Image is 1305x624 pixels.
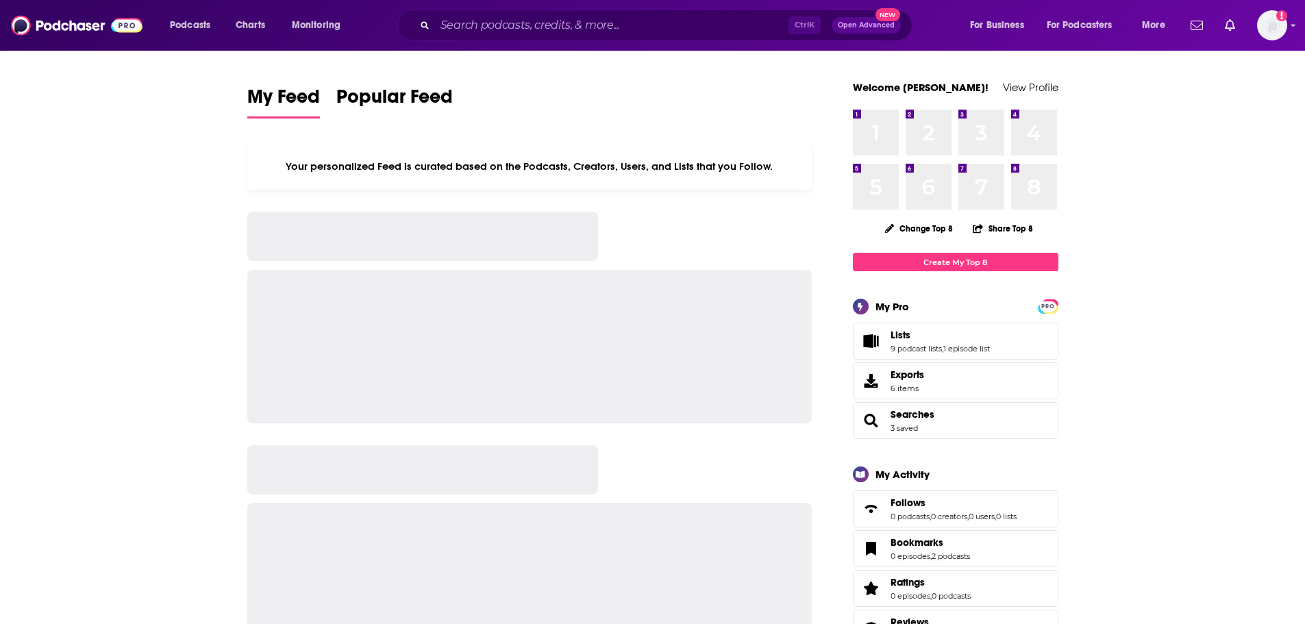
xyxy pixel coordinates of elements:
[853,362,1058,399] a: Exports
[891,551,930,561] a: 0 episodes
[832,17,901,34] button: Open AdvancedNew
[1038,14,1132,36] button: open menu
[247,85,320,116] span: My Feed
[891,344,942,353] a: 9 podcast lists
[932,591,971,601] a: 0 podcasts
[969,512,995,521] a: 0 users
[1040,301,1056,312] span: PRO
[227,14,273,36] a: Charts
[891,408,934,421] a: Searches
[891,536,943,549] span: Bookmarks
[435,14,788,36] input: Search podcasts, credits, & more...
[282,14,358,36] button: open menu
[1185,14,1208,37] a: Show notifications dropdown
[858,499,885,519] a: Follows
[336,85,453,118] a: Popular Feed
[877,220,962,237] button: Change Top 8
[160,14,228,36] button: open menu
[875,8,900,21] span: New
[1276,10,1287,21] svg: Add a profile image
[1257,10,1287,40] span: Logged in as gabrielle.gantz
[1257,10,1287,40] button: Show profile menu
[853,402,1058,439] span: Searches
[972,215,1034,242] button: Share Top 8
[853,490,1058,527] span: Follows
[247,85,320,118] a: My Feed
[891,512,930,521] a: 0 podcasts
[942,344,943,353] span: ,
[247,143,812,190] div: Your personalized Feed is curated based on the Podcasts, Creators, Users, and Lists that you Follow.
[853,253,1058,271] a: Create My Top 8
[858,539,885,558] a: Bookmarks
[891,329,990,341] a: Lists
[1142,16,1165,35] span: More
[236,16,265,35] span: Charts
[891,369,924,381] span: Exports
[996,512,1017,521] a: 0 lists
[943,344,990,353] a: 1 episode list
[891,576,971,588] a: Ratings
[11,12,142,38] img: Podchaser - Follow, Share and Rate Podcasts
[891,384,924,393] span: 6 items
[858,332,885,351] a: Lists
[1132,14,1182,36] button: open menu
[170,16,210,35] span: Podcasts
[875,300,909,313] div: My Pro
[410,10,925,41] div: Search podcasts, credits, & more...
[292,16,340,35] span: Monitoring
[930,551,932,561] span: ,
[788,16,821,34] span: Ctrl K
[891,329,910,341] span: Lists
[891,591,930,601] a: 0 episodes
[1003,81,1058,94] a: View Profile
[853,81,989,94] a: Welcome [PERSON_NAME]!
[891,423,918,433] a: 3 saved
[1257,10,1287,40] img: User Profile
[891,536,970,549] a: Bookmarks
[1047,16,1113,35] span: For Podcasters
[930,591,932,601] span: ,
[970,16,1024,35] span: For Business
[858,371,885,390] span: Exports
[838,22,895,29] span: Open Advanced
[853,570,1058,607] span: Ratings
[932,551,970,561] a: 2 podcasts
[1219,14,1241,37] a: Show notifications dropdown
[875,468,930,481] div: My Activity
[967,512,969,521] span: ,
[858,411,885,430] a: Searches
[960,14,1041,36] button: open menu
[858,579,885,598] a: Ratings
[891,497,1017,509] a: Follows
[853,530,1058,567] span: Bookmarks
[1040,301,1056,311] a: PRO
[853,323,1058,360] span: Lists
[930,512,931,521] span: ,
[891,497,925,509] span: Follows
[891,576,925,588] span: Ratings
[995,512,996,521] span: ,
[931,512,967,521] a: 0 creators
[336,85,453,116] span: Popular Feed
